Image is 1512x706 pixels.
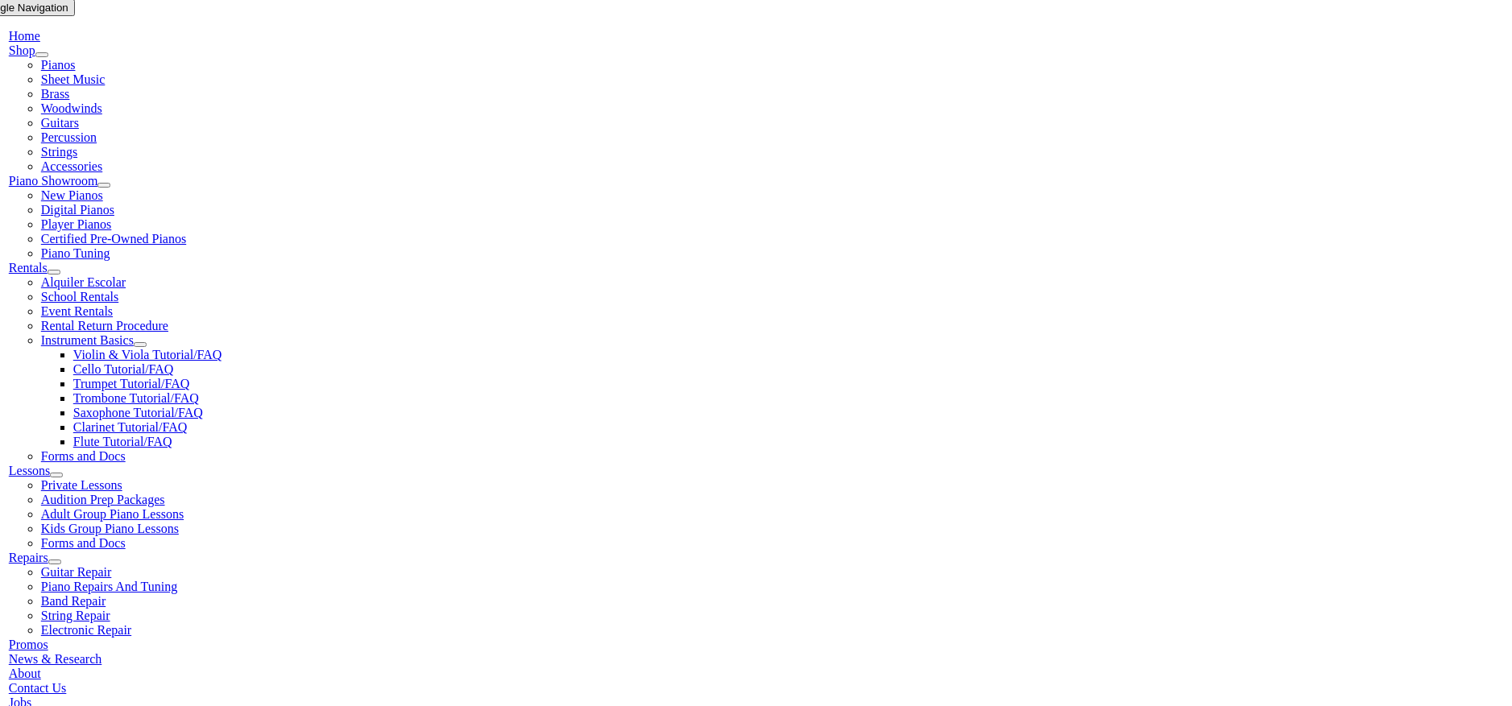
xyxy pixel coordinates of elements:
a: Violin & Viola Tutorial/FAQ [73,348,222,361]
a: Promos [9,638,48,651]
button: Open submenu of Repairs [48,559,61,564]
a: Player Pianos [41,217,112,231]
a: Accessories [41,159,102,173]
a: Piano Repairs And Tuning [41,580,177,593]
button: Open submenu of Shop [35,52,48,57]
a: Alquiler Escolar [41,275,126,289]
a: News & Research [9,652,102,666]
a: New Pianos [41,188,103,202]
a: Cello Tutorial/FAQ [73,362,174,376]
a: Certified Pre-Owned Pianos [41,232,186,246]
a: Forms and Docs [41,536,126,550]
a: Band Repair [41,594,106,608]
a: Lessons [9,464,51,477]
a: Repairs [9,551,48,564]
a: Guitars [41,116,79,130]
a: Trombone Tutorial/FAQ [73,391,199,405]
a: Electronic Repair [41,623,131,637]
button: Open submenu of Rentals [48,270,60,275]
a: Private Lessons [41,478,122,492]
a: About [9,667,41,680]
a: Instrument Basics [41,333,134,347]
a: Rentals [9,261,48,275]
a: Percussion [41,130,97,144]
a: Piano Showroom [9,174,98,188]
a: String Repair [41,609,110,622]
a: Sheet Music [41,72,106,86]
a: Flute Tutorial/FAQ [73,435,172,448]
a: Contact Us [9,681,67,695]
a: Kids Group Piano Lessons [41,522,179,535]
button: Open submenu of Lessons [50,473,63,477]
a: Pianos [41,58,76,72]
a: Strings [41,145,77,159]
button: Open submenu of Piano Showroom [97,183,110,188]
a: Event Rentals [41,304,113,318]
a: Forms and Docs [41,449,126,463]
a: Clarinet Tutorial/FAQ [73,420,188,434]
a: Home [9,29,40,43]
a: Saxophone Tutorial/FAQ [73,406,203,419]
a: Guitar Repair [41,565,112,579]
a: School Rentals [41,290,118,303]
a: Shop [9,43,35,57]
button: Open submenu of Instrument Basics [134,342,147,347]
a: Audition Prep Packages [41,493,165,506]
a: Piano Tuning [41,246,110,260]
a: Adult Group Piano Lessons [41,507,184,521]
a: Trumpet Tutorial/FAQ [73,377,189,390]
a: Digital Pianos [41,203,114,217]
a: Woodwinds [41,101,102,115]
a: Brass [41,87,70,101]
a: Rental Return Procedure [41,319,168,332]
